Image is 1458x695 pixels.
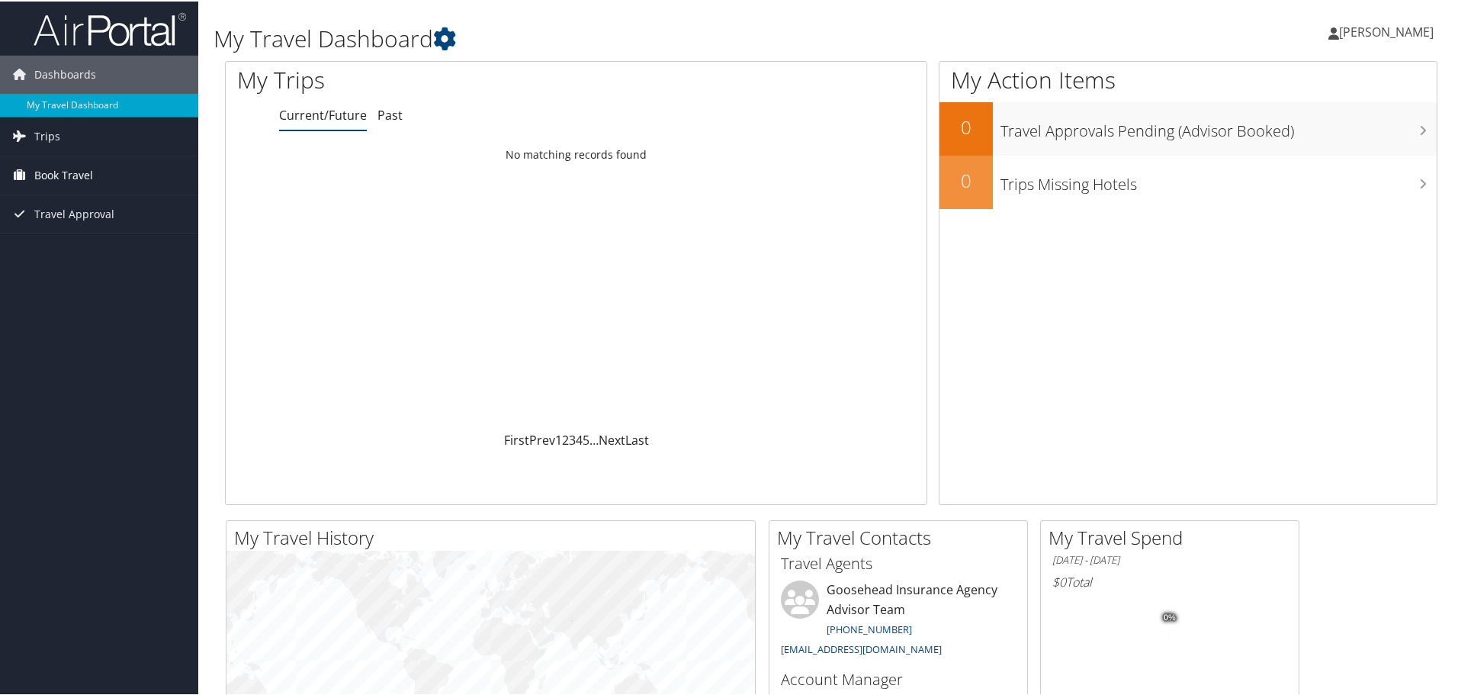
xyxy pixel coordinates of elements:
[1049,523,1299,549] h2: My Travel Spend
[1000,165,1437,194] h3: Trips Missing Hotels
[214,21,1037,53] h1: My Travel Dashboard
[781,668,1016,689] h3: Account Manager
[939,101,1437,154] a: 0Travel Approvals Pending (Advisor Booked)
[562,430,569,447] a: 2
[939,63,1437,95] h1: My Action Items
[781,552,1016,573] h3: Travel Agents
[773,579,1023,661] li: Goosehead Insurance Agency Advisor Team
[34,54,96,92] span: Dashboards
[583,430,589,447] a: 5
[939,154,1437,208] a: 0Trips Missing Hotels
[827,621,912,635] a: [PHONE_NUMBER]
[1052,552,1287,566] h6: [DATE] - [DATE]
[1164,612,1176,621] tspan: 0%
[34,155,93,193] span: Book Travel
[576,430,583,447] a: 4
[34,194,114,232] span: Travel Approval
[625,430,649,447] a: Last
[569,430,576,447] a: 3
[1328,8,1449,53] a: [PERSON_NAME]
[377,105,403,122] a: Past
[529,430,555,447] a: Prev
[939,113,993,139] h2: 0
[504,430,529,447] a: First
[589,430,599,447] span: …
[1000,111,1437,140] h3: Travel Approvals Pending (Advisor Booked)
[555,430,562,447] a: 1
[1052,572,1066,589] span: $0
[939,166,993,192] h2: 0
[237,63,623,95] h1: My Trips
[781,641,942,655] a: [EMAIL_ADDRESS][DOMAIN_NAME]
[1052,572,1287,589] h6: Total
[599,430,625,447] a: Next
[279,105,367,122] a: Current/Future
[34,10,186,46] img: airportal-logo.png
[226,140,927,167] td: No matching records found
[777,523,1027,549] h2: My Travel Contacts
[1339,22,1434,39] span: [PERSON_NAME]
[34,116,60,154] span: Trips
[234,523,755,549] h2: My Travel History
